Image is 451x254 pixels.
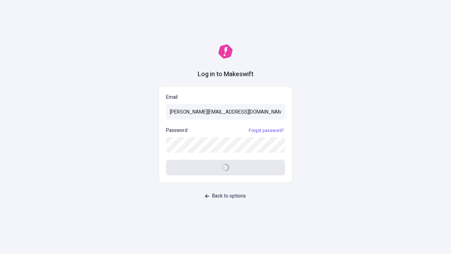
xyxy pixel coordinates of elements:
p: Email [166,93,285,101]
p: Password [166,127,187,134]
button: Back to options [201,190,250,202]
h1: Log in to Makeswift [198,70,253,79]
span: Back to options [212,192,246,200]
a: Forgot password? [247,128,285,133]
input: Email [166,104,285,120]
